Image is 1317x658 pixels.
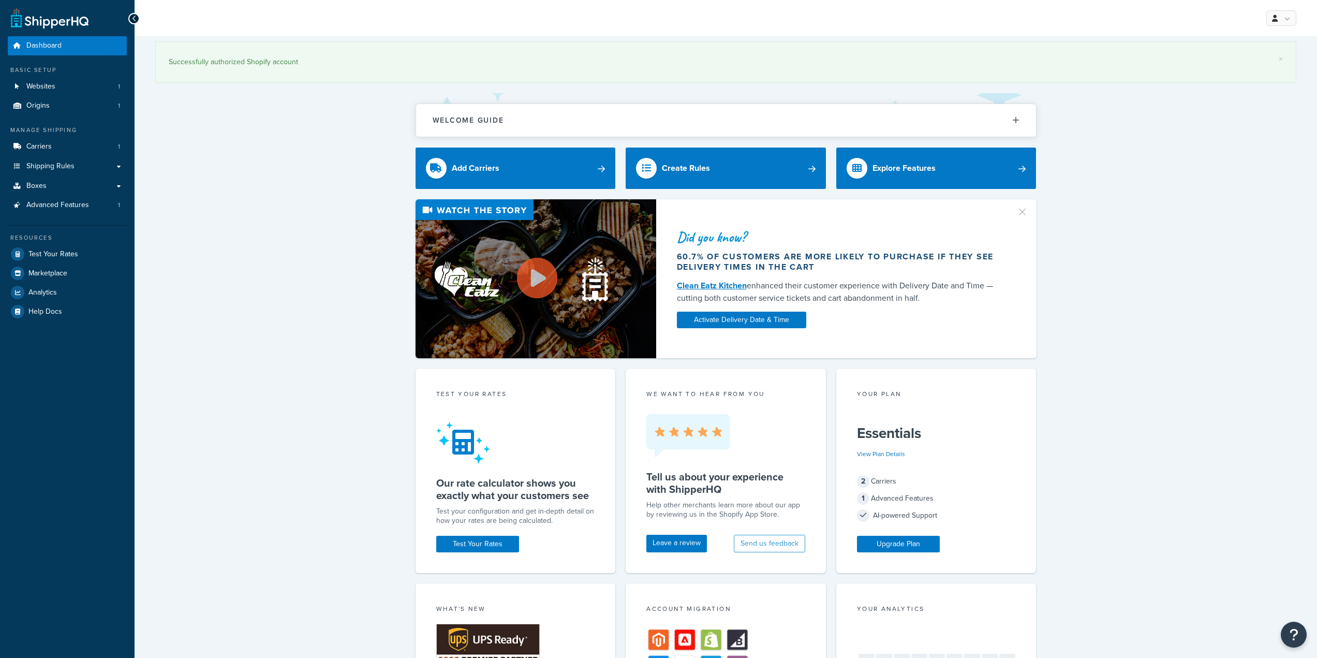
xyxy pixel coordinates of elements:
[677,280,1004,304] div: enhanced their customer experience with Delivery Date and Time — cutting both customer service ti...
[8,177,127,196] a: Boxes
[416,148,616,189] a: Add Carriers
[416,104,1036,137] button: Welcome Guide
[626,148,826,189] a: Create Rules
[8,196,127,215] li: Advanced Features
[646,389,805,399] p: we want to hear from you
[436,604,595,616] div: What's New
[8,157,127,176] a: Shipping Rules
[8,137,127,156] a: Carriers1
[118,201,120,210] span: 1
[8,96,127,115] a: Origins1
[677,230,1004,244] div: Did you know?
[8,36,127,55] a: Dashboard
[857,474,1016,489] div: Carriers
[857,604,1016,616] div: Your Analytics
[436,389,595,401] div: Test your rates
[8,126,127,135] div: Manage Shipping
[26,201,89,210] span: Advanced Features
[872,161,936,176] div: Explore Features
[28,269,67,278] span: Marketplace
[26,82,55,91] span: Websites
[8,96,127,115] li: Origins
[662,161,710,176] div: Create Rules
[8,137,127,156] li: Carriers
[118,82,120,91] span: 1
[8,233,127,242] div: Resources
[169,55,1283,69] div: Successfully authorized Shopify account
[646,501,805,519] p: Help other merchants learn more about our app by reviewing us in the Shopify App Store.
[8,245,127,264] a: Test Your Rates
[646,535,707,552] a: Leave a review
[436,536,519,552] a: Test Your Rates
[8,77,127,96] a: Websites1
[646,604,805,616] div: Account Migration
[8,66,127,75] div: Basic Setup
[26,101,50,110] span: Origins
[734,535,805,552] button: Send us feedback
[857,508,1016,523] div: AI-powered Support
[433,116,504,124] h2: Welcome Guide
[857,492,869,505] span: 1
[26,142,52,151] span: Carriers
[452,161,499,176] div: Add Carriers
[1281,622,1307,648] button: Open Resource Center
[436,507,595,525] div: Test your configuration and get in-depth detail on how your rates are being calculated.
[416,199,656,358] img: Video thumbnail
[436,477,595,502] h5: Our rate calculator shows you exactly what your customers see
[8,77,127,96] li: Websites
[8,264,127,283] a: Marketplace
[857,425,1016,442] h5: Essentials
[677,280,747,291] a: Clean Eatz Kitchen
[28,250,78,259] span: Test Your Rates
[836,148,1037,189] a: Explore Features
[857,449,905,459] a: View Plan Details
[8,302,127,321] a: Help Docs
[857,475,869,488] span: 2
[26,41,62,50] span: Dashboard
[28,308,62,316] span: Help Docs
[8,196,127,215] a: Advanced Features1
[857,536,940,552] a: Upgrade Plan
[677,252,1004,272] div: 60.7% of customers are more likely to purchase if they see delivery times in the cart
[26,182,47,191] span: Boxes
[677,312,806,328] a: Activate Delivery Date & Time
[857,491,1016,506] div: Advanced Features
[26,162,75,171] span: Shipping Rules
[1279,55,1283,63] a: ×
[857,389,1016,401] div: Your Plan
[118,101,120,110] span: 1
[28,288,57,297] span: Analytics
[8,283,127,302] a: Analytics
[646,471,805,495] h5: Tell us about your experience with ShipperHQ
[118,142,120,151] span: 1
